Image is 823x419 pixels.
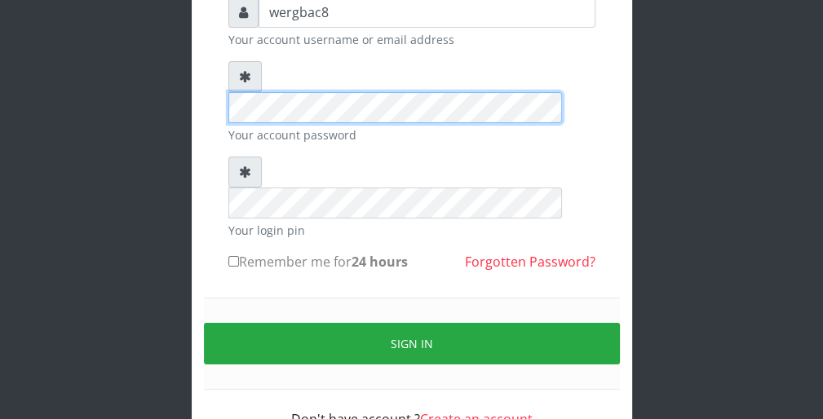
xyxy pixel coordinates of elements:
[228,222,595,239] small: Your login pin
[228,256,239,267] input: Remember me for24 hours
[352,253,408,271] b: 24 hours
[204,323,620,364] button: Sign in
[465,253,595,271] a: Forgotten Password?
[228,31,595,48] small: Your account username or email address
[228,252,408,271] label: Remember me for
[228,126,595,143] small: Your account password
